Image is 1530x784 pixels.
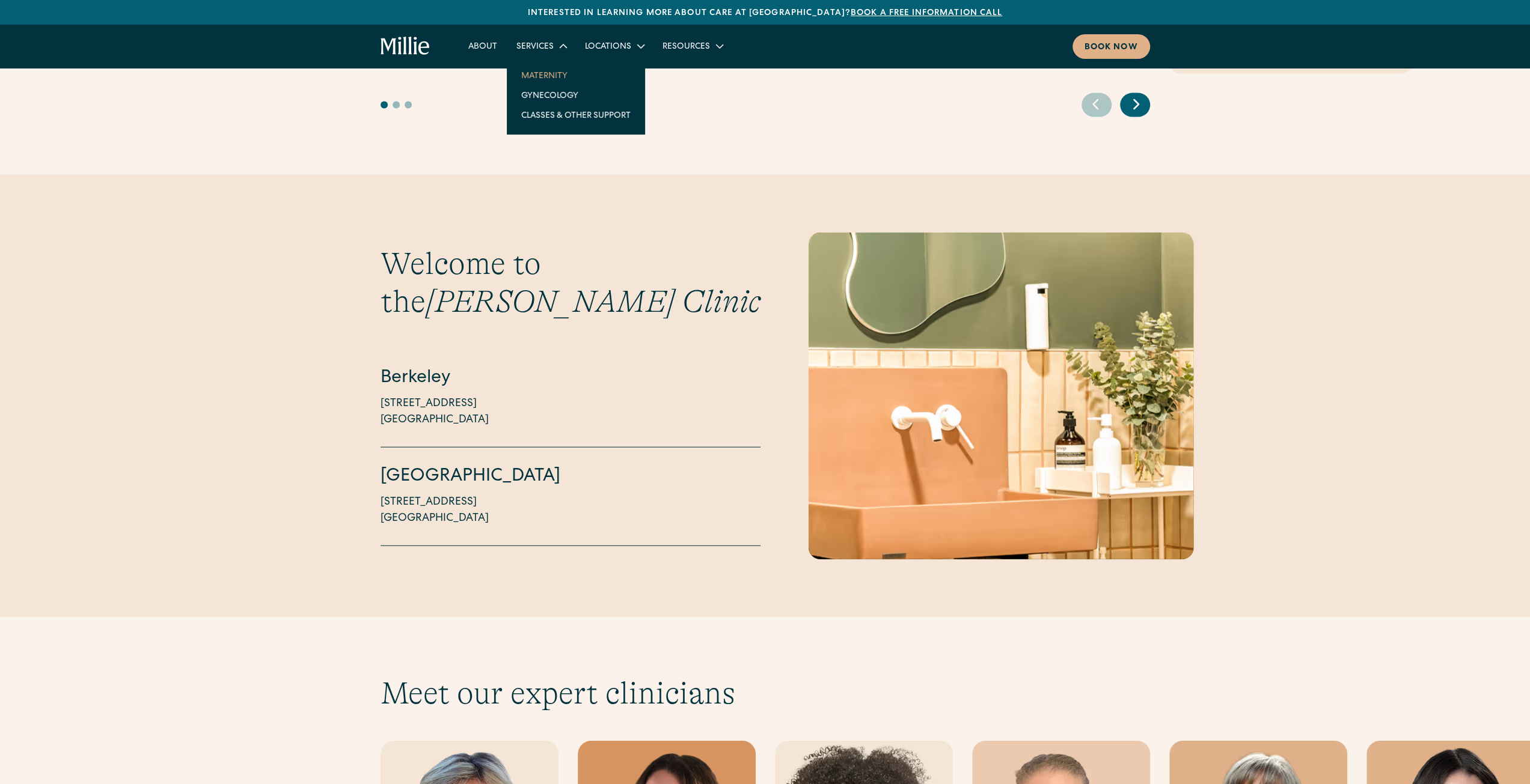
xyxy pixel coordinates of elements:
div: Resources [662,41,710,53]
img: Modern bathroom sink area with soap dispensers, greenery, and a stylish mirror, emphasizing clean... [809,232,1193,572]
a: Maternity [512,65,640,85]
button: Go to slide 3 [405,102,412,109]
a: Gynecology [512,85,640,105]
a: [STREET_ADDRESS][GEOGRAPHIC_DATA] [381,396,489,428]
button: Go to slide 2 [393,102,400,109]
a: [STREET_ADDRESS][GEOGRAPHIC_DATA] [381,494,489,527]
div: Resources [653,36,732,56]
span: [PERSON_NAME] Clinic [426,284,760,320]
h2: Meet our expert clinicians [381,675,1150,712]
div: Services [507,36,575,56]
a: Classes & Other Support [512,105,640,125]
a: Book a free information call [851,9,1002,17]
div: 6 / 6 [809,232,1193,559]
h3: Welcome to the [381,245,760,320]
div: Services [516,41,554,53]
a: Book now [1073,34,1150,59]
p: [STREET_ADDRESS] [GEOGRAPHIC_DATA] [381,494,489,527]
p: [STREET_ADDRESS] [GEOGRAPHIC_DATA] [381,396,489,428]
h4: Berkeley [381,366,760,391]
nav: Services [507,56,645,135]
div: Book now [1085,41,1138,54]
button: Go to slide 1 [381,102,388,109]
div: Next slide [1120,93,1150,117]
a: About [459,36,507,56]
a: home [381,37,430,56]
h4: [GEOGRAPHIC_DATA] [381,464,760,490]
div: Previous slide [1082,93,1112,117]
div: Locations [575,36,653,56]
div: Locations [585,41,631,53]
